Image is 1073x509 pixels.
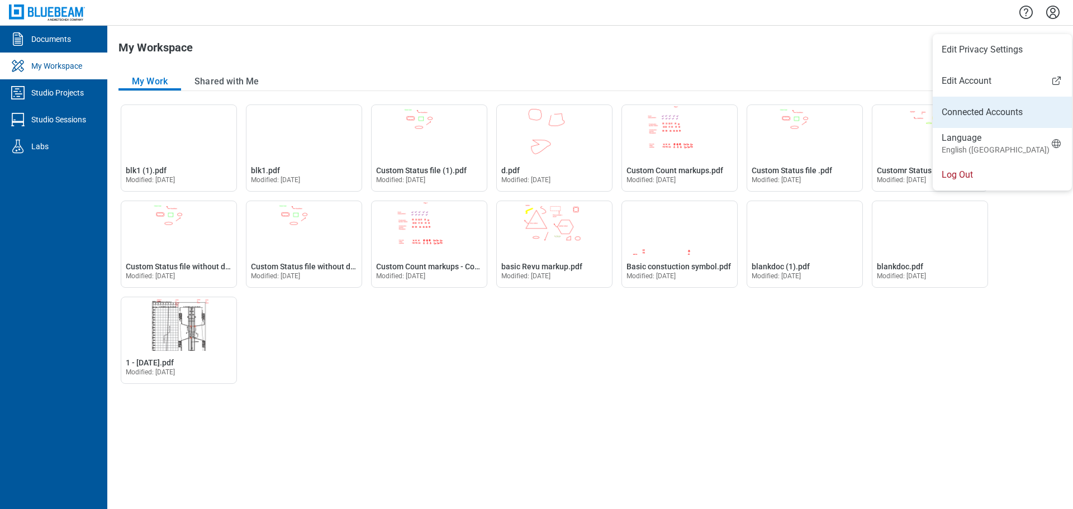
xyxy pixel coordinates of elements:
[31,87,84,98] div: Studio Projects
[246,201,362,288] div: Open Custom Status file without default status.pdf in Editor
[496,201,613,288] div: Open basic Revu markup.pdf in Editor
[371,201,487,288] div: Open Custom Count markups - Copy.pdf in Editor
[626,176,676,184] span: Modified: [DATE]
[126,272,175,280] span: Modified: [DATE]
[376,176,426,184] span: Modified: [DATE]
[121,201,236,255] img: Custom Status file without default status - Copy.pdf
[747,201,863,288] div: Open blankdoc (1).pdf in Editor
[752,176,801,184] span: Modified: [DATE]
[877,176,927,184] span: Modified: [DATE]
[877,272,927,280] span: Modified: [DATE]
[121,105,236,159] img: blk1 (1).pdf
[942,106,1063,119] a: Connected Accounts
[118,41,193,59] h1: My Workspace
[251,166,280,175] span: blk1.pdf
[752,272,801,280] span: Modified: [DATE]
[877,262,923,271] span: blankdoc.pdf
[376,272,426,280] span: Modified: [DATE]
[126,166,167,175] span: blk1 (1).pdf
[121,297,236,351] img: 1 - 12.7.2020.pdf
[121,104,237,192] div: Open blk1 (1).pdf in Editor
[747,201,862,255] img: blankdoc (1).pdf
[31,34,71,45] div: Documents
[126,358,174,367] span: 1 - [DATE].pdf
[121,201,237,288] div: Open Custom Status file without default status - Copy.pdf in Editor
[251,272,301,280] span: Modified: [DATE]
[1044,3,1062,22] button: Settings
[747,105,862,159] img: Custom Status file .pdf
[31,114,86,125] div: Studio Sessions
[372,105,487,159] img: Custom Status file (1).pdf
[752,262,810,271] span: blankdoc (1).pdf
[246,105,362,159] img: blk1.pdf
[118,73,181,91] button: My Work
[622,201,737,255] img: Basic constuction symbol.pdf
[872,201,987,255] img: blankdoc.pdf
[9,30,27,48] svg: Documents
[9,57,27,75] svg: My Workspace
[752,166,832,175] span: Custom Status file .pdf
[126,176,175,184] span: Modified: [DATE]
[376,262,496,271] span: Custom Count markups - Copy.pdf
[942,132,1050,155] div: Language
[246,201,362,255] img: Custom Status file without default status.pdf
[933,34,1072,191] ul: Menu
[497,201,612,255] img: basic Revu markup.pdf
[933,34,1072,65] li: Edit Privacy Settings
[501,176,551,184] span: Modified: [DATE]
[251,176,301,184] span: Modified: [DATE]
[942,144,1050,155] small: English ([GEOGRAPHIC_DATA])
[872,201,988,288] div: Open blankdoc.pdf in Editor
[872,105,987,159] img: Customr Status with color.pdf
[622,105,737,159] img: Custom Count markups.pdf
[501,262,582,271] span: basic Revu markup.pdf
[933,74,1072,88] a: Edit Account
[181,73,272,91] button: Shared with Me
[497,105,612,159] img: d.pdf
[933,159,1072,191] li: Log Out
[621,201,738,288] div: Open Basic constuction symbol.pdf in Editor
[621,104,738,192] div: Open Custom Count markups.pdf in Editor
[496,104,613,192] div: Open d.pdf in Editor
[626,262,731,271] span: Basic constuction symbol.pdf
[121,297,237,384] div: Open 1 - 12.7.2020.pdf in Editor
[376,166,467,175] span: Custom Status file (1).pdf
[251,262,410,271] span: Custom Status file without default status.pdf
[31,60,82,72] div: My Workspace
[626,272,676,280] span: Modified: [DATE]
[9,4,85,21] img: Bluebeam, Inc.
[9,111,27,129] svg: Studio Sessions
[372,201,487,255] img: Custom Count markups - Copy.pdf
[747,104,863,192] div: Open Custom Status file .pdf in Editor
[126,368,175,376] span: Modified: [DATE]
[872,104,988,192] div: Open Customr Status with color.pdf in Editor
[501,272,551,280] span: Modified: [DATE]
[371,104,487,192] div: Open Custom Status file (1).pdf in Editor
[31,141,49,152] div: Labs
[126,262,308,271] span: Custom Status file without default status - Copy.pdf
[626,166,723,175] span: Custom Count markups.pdf
[9,84,27,102] svg: Studio Projects
[501,166,520,175] span: d.pdf
[9,137,27,155] svg: Labs
[877,166,981,175] span: Customr Status with color.pdf
[246,104,362,192] div: Open blk1.pdf in Editor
